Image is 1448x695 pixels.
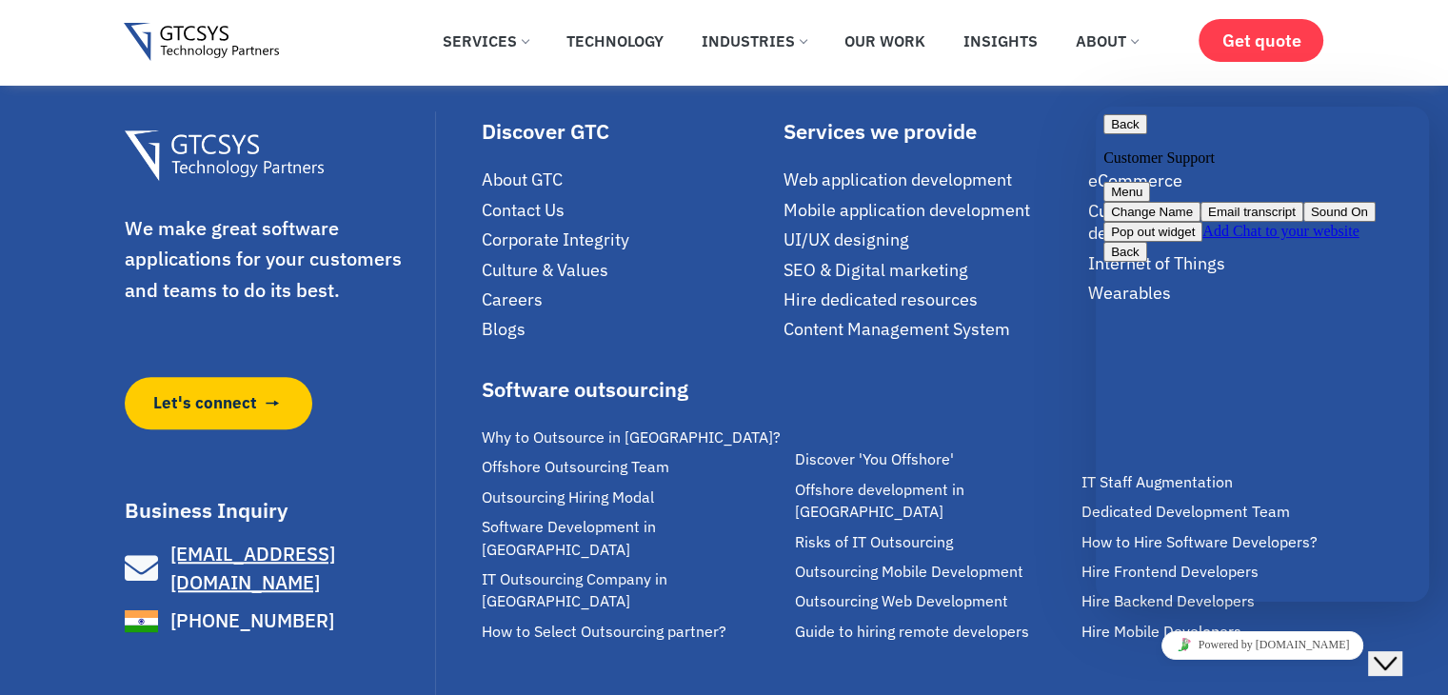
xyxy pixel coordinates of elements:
span: Contact Us [482,199,565,221]
a: Why to Outsource in [GEOGRAPHIC_DATA]? [482,427,784,448]
a: Content Management System [784,318,1079,340]
h3: Business Inquiry [125,500,431,521]
a: Get quote [1199,19,1323,62]
span: Mobile application development [784,199,1030,221]
iframe: chat widget [1096,107,1429,602]
span: Culture & Values [482,259,608,281]
a: Discover 'You Offshore' [794,448,1072,470]
span: Careers [482,288,543,310]
span: About GTC [482,169,563,190]
span: Wearables [1088,282,1171,304]
a: About GTC [482,169,774,190]
a: Insights [949,20,1052,62]
a: IT Outsourcing Company in [GEOGRAPHIC_DATA] [482,568,784,613]
div: Services we provide [784,121,1079,142]
span: Let's connect [153,391,257,415]
a: How to Hire Software Developers? [1081,531,1334,553]
span: Dedicated Development Team [1081,501,1290,523]
span: How to Select Outsourcing partner? [482,621,726,643]
span: Hire Mobile Developers [1081,621,1241,643]
span: UI/UX designing [784,228,909,250]
a: Corporate Integrity [482,228,774,250]
div: Software outsourcing [482,379,784,400]
a: Hire Mobile Developers [1081,621,1334,643]
span: Internet of Things [1088,252,1225,274]
a: Technology [552,20,678,62]
a: How to Select Outsourcing partner? [482,621,784,643]
a: [PHONE_NUMBER] [125,605,431,638]
a: Web application development [784,169,1079,190]
a: Offshore Outsourcing Team [482,456,784,478]
a: eCommerce [1088,169,1324,191]
a: Dedicated Development Team [1081,501,1334,523]
span: Corporate Integrity [482,228,629,250]
a: [EMAIL_ADDRESS][DOMAIN_NAME] [125,540,431,597]
span: IT Staff Augmentation [1081,471,1233,493]
a: Guide to hiring remote developers [794,621,1072,643]
span: Hire Backend Developers [1081,590,1255,612]
a: Hire Frontend Developers [1081,561,1334,583]
span: Offshore Outsourcing Team [482,456,669,478]
a: Wearables [1088,282,1324,304]
span: eCommerce [1088,169,1182,191]
a: Services [428,20,543,62]
a: Mobile application development [784,199,1079,221]
span: Why to Outsource in [GEOGRAPHIC_DATA]? [482,427,781,448]
a: Industries [687,20,821,62]
a: Internet of Things [1088,252,1324,274]
span: Blogs [482,318,526,340]
span: Hire dedicated resources [784,288,978,310]
a: Offshore development in [GEOGRAPHIC_DATA] [794,479,1072,524]
span: Risks of IT Outsourcing [794,531,952,553]
span: Outsourcing Mobile Development [794,561,1022,583]
img: Gtcsys Footer Logo [125,130,324,181]
a: Let's connect [125,377,313,429]
span: [EMAIL_ADDRESS][DOMAIN_NAME] [170,541,335,595]
a: Outsourcing Mobile Development [794,561,1072,583]
span: SEO & Digital marketing [784,259,968,281]
img: Gtcsys logo [124,23,279,62]
a: Outsourcing Hiring Modal [482,486,784,508]
span: Outsourcing Hiring Modal [482,486,654,508]
div: Discover GTC [482,121,774,142]
span: Web application development [784,169,1012,190]
a: Contact Us [482,199,774,221]
span: Guide to hiring remote developers [794,621,1028,643]
span: Software Development in [GEOGRAPHIC_DATA] [482,516,784,561]
a: IT Staff Augmentation [1081,471,1334,493]
a: Our Work [830,20,940,62]
a: Hire dedicated resources [784,288,1079,310]
a: Careers [482,288,774,310]
a: UI/UX designing [784,228,1079,250]
a: SEO & Digital marketing [784,259,1079,281]
a: Culture & Values [482,259,774,281]
span: Hire Frontend Developers [1081,561,1259,583]
a: Custom software development [1088,200,1324,245]
span: Get quote [1221,30,1300,50]
span: Content Management System [784,318,1010,340]
a: About [1061,20,1152,62]
span: How to Hire Software Developers? [1081,531,1318,553]
a: Risks of IT Outsourcing [794,531,1072,553]
span: Discover 'You Offshore' [794,448,953,470]
a: Blogs [482,318,774,340]
span: Outsourcing Web Development [794,590,1007,612]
